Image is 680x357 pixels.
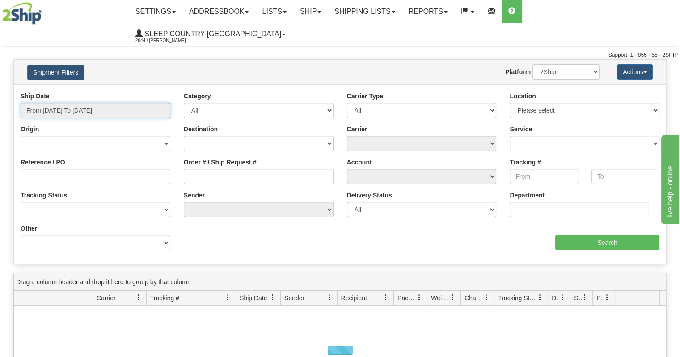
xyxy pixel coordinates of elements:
a: Weight filter column settings [445,290,460,305]
a: Recipient filter column settings [378,290,393,305]
label: Reference / PO [21,158,65,167]
label: Origin [21,125,39,134]
div: live help - online [7,5,83,16]
label: Platform [505,67,531,76]
span: Tracking # [150,294,179,302]
label: Location [510,92,536,101]
a: Carrier filter column settings [131,290,146,305]
a: Sender filter column settings [322,290,337,305]
label: Carrier [347,125,367,134]
img: logo2044.jpg [2,2,42,25]
span: Weight [431,294,450,302]
input: From [510,169,578,184]
a: Ship [293,0,328,23]
button: Shipment Filters [27,65,84,80]
span: Pickup Status [596,294,604,302]
div: grid grouping header [14,273,666,291]
label: Category [184,92,211,101]
label: Order # / Ship Request # [184,158,257,167]
span: 2044 / [PERSON_NAME] [135,36,203,45]
a: Tracking Status filter column settings [532,290,548,305]
a: Lists [255,0,293,23]
span: Tracking Status [498,294,537,302]
label: Delivery Status [347,191,392,200]
div: Support: 1 - 855 - 55 - 2SHIP [2,51,678,59]
label: Ship Date [21,92,50,101]
label: Carrier Type [347,92,383,101]
label: Destination [184,125,218,134]
label: Service [510,125,532,134]
span: Sender [284,294,304,302]
iframe: chat widget [659,133,679,224]
span: Recipient [341,294,367,302]
input: To [591,169,659,184]
span: Delivery Status [552,294,559,302]
label: Account [347,158,372,167]
label: Department [510,191,545,200]
a: Ship Date filter column settings [265,290,280,305]
label: Sender [184,191,205,200]
span: Ship Date [240,294,267,302]
a: Packages filter column settings [412,290,427,305]
a: Addressbook [182,0,256,23]
span: Charge [465,294,483,302]
label: Tracking Status [21,191,67,200]
span: Shipment Issues [574,294,582,302]
span: Carrier [97,294,116,302]
label: Other [21,224,37,233]
a: Settings [129,0,182,23]
label: Tracking # [510,158,541,167]
a: Delivery Status filter column settings [555,290,570,305]
a: Shipping lists [328,0,401,23]
a: Charge filter column settings [479,290,494,305]
span: Sleep Country [GEOGRAPHIC_DATA] [143,30,281,38]
button: Actions [617,64,653,80]
a: Pickup Status filter column settings [600,290,615,305]
span: Packages [397,294,416,302]
a: Reports [402,0,454,23]
a: Sleep Country [GEOGRAPHIC_DATA] 2044 / [PERSON_NAME] [129,23,292,45]
input: Search [555,235,659,250]
a: Shipment Issues filter column settings [577,290,592,305]
a: Tracking # filter column settings [220,290,236,305]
